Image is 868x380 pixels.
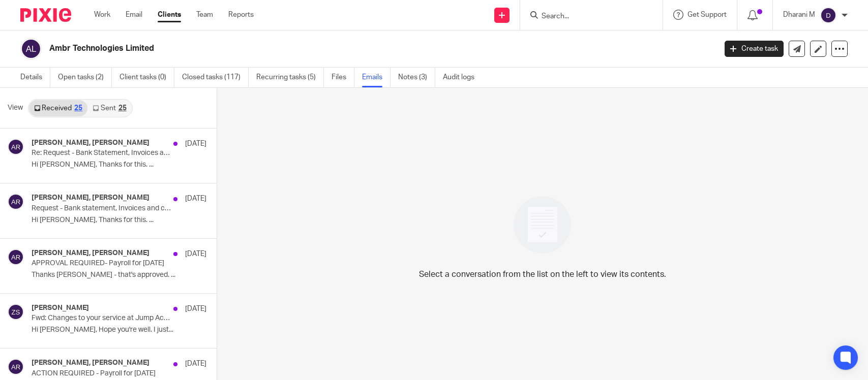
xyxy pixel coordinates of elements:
[8,304,24,320] img: svg%3E
[182,68,249,87] a: Closed tasks (117)
[20,38,42,59] img: svg%3E
[443,68,482,87] a: Audit logs
[32,314,171,323] p: Fwd: Changes to your service at Jump Accounting
[185,359,206,369] p: [DATE]
[8,103,23,113] span: View
[32,204,171,213] p: Request - Bank statement, Invoices and clarifications for the unreconciled transactions and await...
[32,369,171,378] p: ACTION REQUIRED - Payroll for [DATE]
[158,10,181,20] a: Clients
[32,194,149,202] h4: [PERSON_NAME], [PERSON_NAME]
[20,8,71,22] img: Pixie
[541,12,632,21] input: Search
[8,139,24,155] img: svg%3E
[32,139,149,147] h4: [PERSON_NAME], [PERSON_NAME]
[32,216,206,225] p: Hi [PERSON_NAME], Thanks for this. ...
[185,139,206,149] p: [DATE]
[32,326,206,334] p: Hi [PERSON_NAME], Hope you're well. I just...
[8,194,24,210] img: svg%3E
[32,271,206,279] p: Thanks [PERSON_NAME] - that's approved. ...
[507,189,578,260] img: image
[94,10,110,20] a: Work
[49,43,577,54] h2: Ambr Technologies Limited
[58,68,112,87] a: Open tasks (2)
[687,11,727,18] span: Get Support
[228,10,254,20] a: Reports
[256,68,324,87] a: Recurring tasks (5)
[32,161,206,169] p: Hi [PERSON_NAME], Thanks for this. ...
[29,100,87,116] a: Received25
[185,249,206,259] p: [DATE]
[783,10,815,20] p: Dharani M
[74,105,82,112] div: 25
[8,249,24,265] img: svg%3E
[32,304,89,312] h4: [PERSON_NAME]
[398,68,435,87] a: Notes (3)
[118,105,127,112] div: 25
[32,249,149,258] h4: [PERSON_NAME], [PERSON_NAME]
[185,194,206,204] p: [DATE]
[820,7,836,23] img: svg%3E
[20,68,50,87] a: Details
[419,268,666,280] p: Select a conversation from the list on the left to view its contents.
[362,68,391,87] a: Emails
[32,259,171,268] p: APPROVAL REQUIRED- Payroll for [DATE]
[32,149,171,157] p: Re: Request - Bank Statement, Invoices and clarifications for the unreconciled transactions for t...
[725,41,784,57] a: Create task
[126,10,142,20] a: Email
[119,68,174,87] a: Client tasks (0)
[196,10,213,20] a: Team
[32,359,149,367] h4: [PERSON_NAME], [PERSON_NAME]
[185,304,206,314] p: [DATE]
[332,68,354,87] a: Files
[8,359,24,375] img: svg%3E
[87,100,131,116] a: Sent25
